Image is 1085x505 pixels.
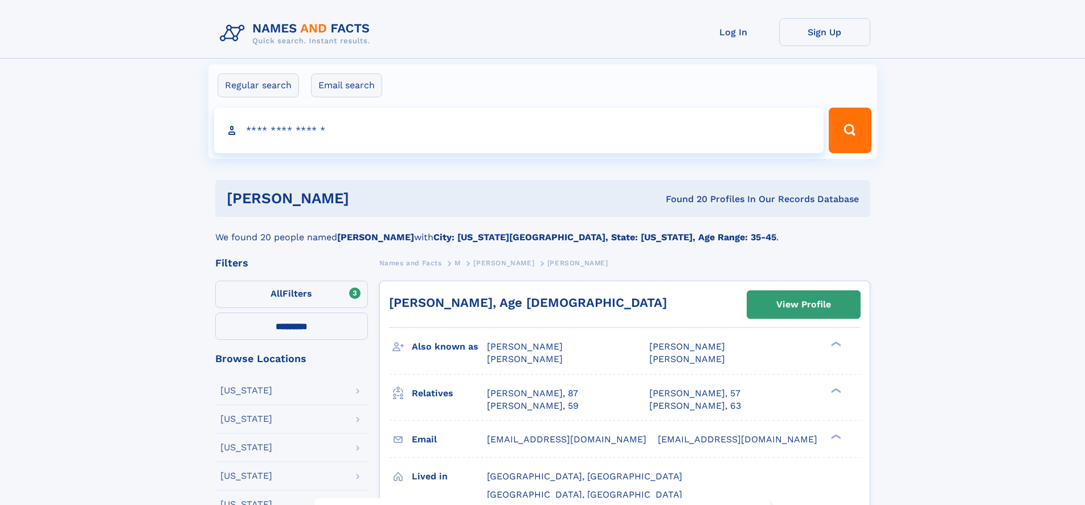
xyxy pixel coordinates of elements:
[747,291,860,318] a: View Profile
[649,354,725,364] span: [PERSON_NAME]
[487,341,563,352] span: [PERSON_NAME]
[220,414,272,424] div: [US_STATE]
[227,191,507,206] h1: [PERSON_NAME]
[389,295,667,310] a: [PERSON_NAME], Age [DEMOGRAPHIC_DATA]
[215,217,870,244] div: We found 20 people named with .
[220,386,272,395] div: [US_STATE]
[487,400,579,412] a: [PERSON_NAME], 59
[311,73,382,97] label: Email search
[829,108,871,153] button: Search Button
[649,341,725,352] span: [PERSON_NAME]
[412,467,487,486] h3: Lived in
[473,256,534,270] a: [PERSON_NAME]
[215,354,368,364] div: Browse Locations
[688,18,779,46] a: Log In
[215,281,368,308] label: Filters
[828,387,842,394] div: ❯
[507,193,859,206] div: Found 20 Profiles In Our Records Database
[473,259,534,267] span: [PERSON_NAME]
[649,387,740,400] a: [PERSON_NAME], 57
[776,291,831,318] div: View Profile
[487,471,682,482] span: [GEOGRAPHIC_DATA], [GEOGRAPHIC_DATA]
[487,489,682,500] span: [GEOGRAPHIC_DATA], [GEOGRAPHIC_DATA]
[455,259,461,267] span: M
[412,337,487,356] h3: Also known as
[455,256,461,270] a: M
[412,384,487,403] h3: Relatives
[828,433,842,440] div: ❯
[379,256,442,270] a: Names and Facts
[220,443,272,452] div: [US_STATE]
[547,259,608,267] span: [PERSON_NAME]
[658,434,817,445] span: [EMAIL_ADDRESS][DOMAIN_NAME]
[220,471,272,481] div: [US_STATE]
[215,18,379,49] img: Logo Names and Facts
[433,232,776,243] b: City: [US_STATE][GEOGRAPHIC_DATA], State: [US_STATE], Age Range: 35-45
[487,387,578,400] a: [PERSON_NAME], 87
[779,18,870,46] a: Sign Up
[271,288,282,299] span: All
[215,258,368,268] div: Filters
[828,340,842,348] div: ❯
[649,400,741,412] a: [PERSON_NAME], 63
[487,434,646,445] span: [EMAIL_ADDRESS][DOMAIN_NAME]
[412,430,487,449] h3: Email
[214,108,824,153] input: search input
[337,232,414,243] b: [PERSON_NAME]
[218,73,299,97] label: Regular search
[487,354,563,364] span: [PERSON_NAME]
